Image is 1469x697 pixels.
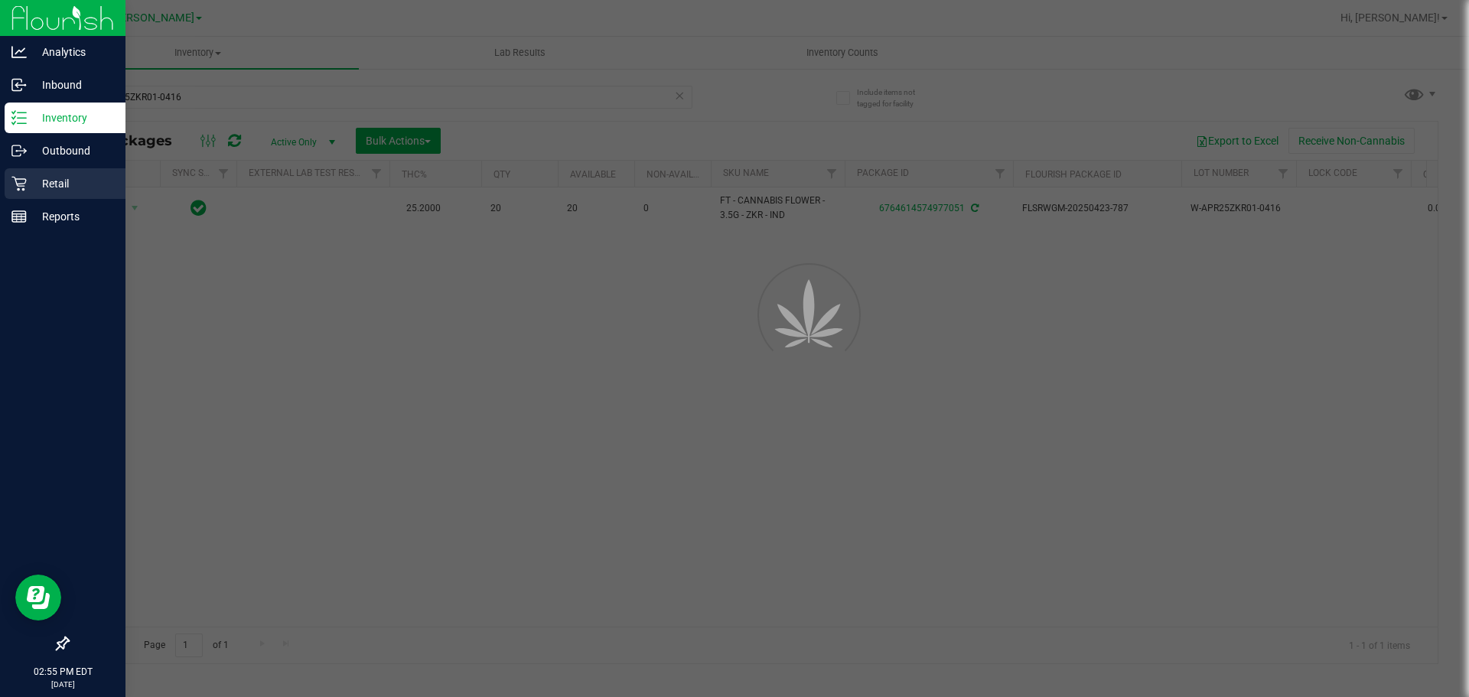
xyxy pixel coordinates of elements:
[27,76,119,94] p: Inbound
[27,43,119,61] p: Analytics
[27,109,119,127] p: Inventory
[11,44,27,60] inline-svg: Analytics
[27,174,119,193] p: Retail
[7,679,119,690] p: [DATE]
[11,176,27,191] inline-svg: Retail
[15,575,61,620] iframe: Resource center
[11,77,27,93] inline-svg: Inbound
[11,209,27,224] inline-svg: Reports
[27,207,119,226] p: Reports
[7,665,119,679] p: 02:55 PM EDT
[11,110,27,125] inline-svg: Inventory
[11,143,27,158] inline-svg: Outbound
[27,142,119,160] p: Outbound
